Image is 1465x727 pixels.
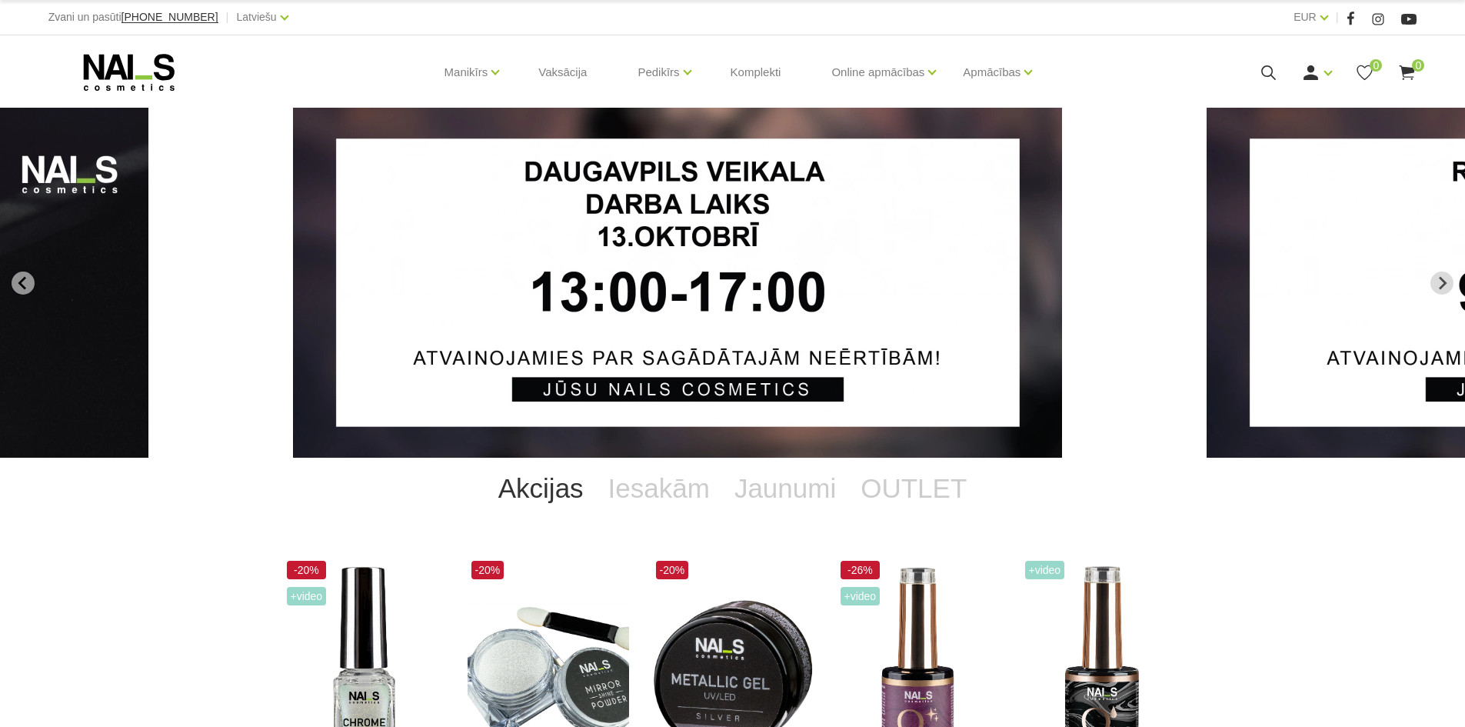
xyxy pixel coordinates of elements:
span: [PHONE_NUMBER] [122,11,218,23]
a: Iesakām [596,458,722,519]
span: | [1336,8,1339,27]
div: Zvani un pasūti [48,8,218,27]
a: Vaksācija [526,35,599,109]
li: 1 of 13 [293,108,1172,458]
a: Akcijas [486,458,596,519]
span: +Video [1025,561,1065,579]
a: EUR [1294,8,1317,26]
a: OUTLET [848,458,979,519]
button: Next slide [1430,272,1453,295]
a: 0 [1397,63,1417,82]
a: Online apmācības [831,42,924,103]
span: -20% [287,561,327,579]
a: [PHONE_NUMBER] [122,12,218,23]
a: 0 [1355,63,1374,82]
span: +Video [841,587,881,605]
a: Manikīrs [444,42,488,103]
a: Jaunumi [722,458,848,519]
span: 0 [1370,59,1382,72]
a: Komplekti [718,35,794,109]
a: Latviešu [237,8,277,26]
span: -26% [841,561,881,579]
span: +Video [287,587,327,605]
a: Apmācības [963,42,1021,103]
span: 0 [1412,59,1424,72]
span: -20% [471,561,504,579]
a: Pedikīrs [638,42,679,103]
span: | [226,8,229,27]
span: -20% [656,561,689,579]
button: Go to last slide [12,272,35,295]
